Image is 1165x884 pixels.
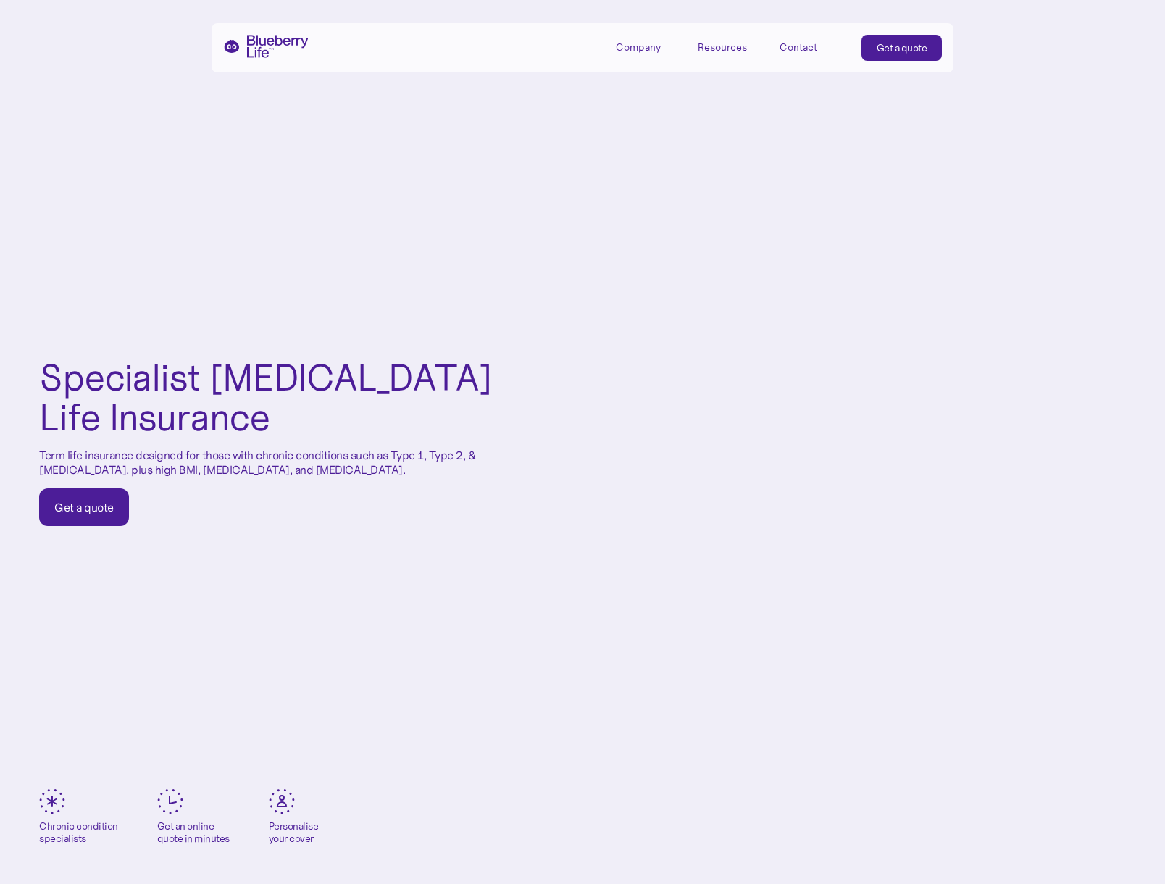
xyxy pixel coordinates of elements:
a: home [223,35,309,58]
div: Personalise your cover [269,820,319,845]
a: Get a quote [39,488,129,526]
div: Get an online quote in minutes [157,820,230,845]
div: Get a quote [877,41,927,55]
a: Get a quote [861,35,943,61]
div: Get a quote [54,500,114,514]
div: Resources [698,35,763,59]
h1: Specialist [MEDICAL_DATA] Life Insurance [39,358,543,437]
p: Term life insurance designed for those with chronic conditions such as Type 1, Type 2, & [MEDICAL... [39,449,543,476]
div: Company [616,41,661,54]
div: Company [616,35,681,59]
div: Chronic condition specialists [39,820,118,845]
div: Resources [698,41,747,54]
div: Contact [780,41,817,54]
a: Contact [780,35,845,59]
